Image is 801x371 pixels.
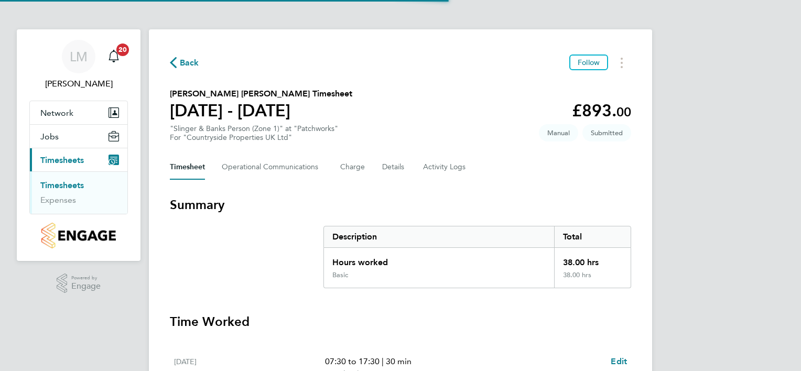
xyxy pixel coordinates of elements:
span: | [382,356,384,366]
button: Jobs [30,125,127,148]
div: Basic [332,271,348,279]
span: This timesheet was manually created. [539,124,578,141]
div: 38.00 hrs [554,248,631,271]
div: Description [324,226,554,247]
span: 30 min [386,356,412,366]
img: countryside-properties-logo-retina.png [41,223,115,248]
div: "Slinger & Banks Person (Zone 1)" at "Patchworks" [170,124,338,142]
h1: [DATE] - [DATE] [170,100,352,121]
button: Back [170,56,199,69]
button: Timesheets [30,148,127,171]
button: Activity Logs [423,155,467,180]
h3: Time Worked [170,313,631,330]
span: Edit [611,356,627,366]
span: 07:30 to 17:30 [325,356,380,366]
button: Timesheets Menu [612,54,631,71]
span: LM [70,50,88,63]
div: Total [554,226,631,247]
app-decimal: £893. [572,101,631,121]
a: LM[PERSON_NAME] [29,40,128,90]
a: 20 [103,40,124,73]
h3: Summary [170,197,631,213]
button: Charge [340,155,365,180]
span: Jobs [40,132,59,141]
span: Back [180,57,199,69]
button: Network [30,101,127,124]
a: Powered byEngage [57,274,101,293]
a: Go to home page [29,223,128,248]
div: Summary [323,226,631,288]
button: Operational Communications [222,155,323,180]
nav: Main navigation [17,29,140,261]
button: Follow [569,54,608,70]
span: Timesheets [40,155,84,165]
h2: [PERSON_NAME] [PERSON_NAME] Timesheet [170,88,352,100]
button: Details [382,155,406,180]
span: Linsey McGovern [29,78,128,90]
button: Timesheet [170,155,205,180]
a: Edit [611,355,627,368]
span: 00 [616,104,631,119]
span: This timesheet is Submitted. [582,124,631,141]
a: Timesheets [40,180,84,190]
div: For "Countryside Properties UK Ltd" [170,133,338,142]
span: Network [40,108,73,118]
div: 38.00 hrs [554,271,631,288]
div: Hours worked [324,248,554,271]
span: Follow [578,58,600,67]
a: Expenses [40,195,76,205]
span: Powered by [71,274,101,282]
span: 20 [116,43,129,56]
div: Timesheets [30,171,127,214]
span: Engage [71,282,101,291]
